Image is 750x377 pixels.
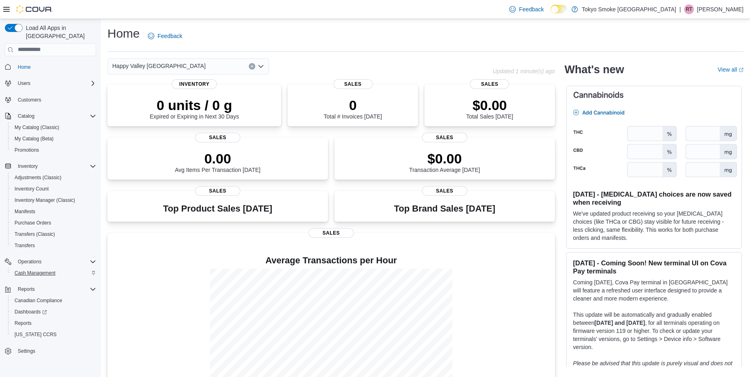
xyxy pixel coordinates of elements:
div: Expired or Expiring in Next 30 Days [150,97,239,120]
span: Inventory [18,163,38,169]
button: Inventory [15,161,41,171]
span: Customers [15,95,96,105]
span: Settings [15,346,96,356]
div: Avg Items Per Transaction [DATE] [175,150,261,173]
a: Cash Management [11,268,59,278]
span: Home [15,62,96,72]
button: Manifests [8,206,99,217]
button: Inventory [2,161,99,172]
span: Sales [333,79,372,89]
span: Promotions [15,147,39,153]
button: Promotions [8,144,99,156]
a: Promotions [11,145,42,155]
span: Reports [15,320,32,326]
h3: [DATE] - Coming Soon! New terminal UI on Cova Pay terminals [573,259,735,275]
button: Transfers (Classic) [8,229,99,240]
button: My Catalog (Beta) [8,133,99,144]
span: Dashboards [11,307,96,317]
span: Washington CCRS [11,330,96,339]
span: Load All Apps in [GEOGRAPHIC_DATA] [23,24,96,40]
p: Tokyo Smoke [GEOGRAPHIC_DATA] [582,4,676,14]
button: Reports [8,318,99,329]
strong: [DATE] and [DATE] [595,320,645,326]
span: Inventory Manager (Classic) [11,195,96,205]
span: Sales [195,133,240,142]
span: Users [18,80,30,87]
svg: External link [739,68,744,72]
p: $0.00 [466,97,513,113]
button: Open list of options [258,63,264,70]
span: Operations [15,257,96,267]
span: Inventory Count [15,186,49,192]
a: Dashboards [11,307,50,317]
button: Inventory Manager (Classic) [8,195,99,206]
a: Inventory Count [11,184,52,194]
span: Transfers (Classic) [11,229,96,239]
a: Purchase Orders [11,218,55,228]
span: Inventory [15,161,96,171]
a: Inventory Manager (Classic) [11,195,78,205]
h1: Home [107,25,140,42]
h3: Top Brand Sales [DATE] [394,204,496,214]
button: Transfers [8,240,99,251]
p: 0.00 [175,150,261,167]
span: Happy Valley [GEOGRAPHIC_DATA] [112,61,206,71]
em: Please be advised that this update is purely visual and does not impact payment functionality. [573,360,733,375]
span: Sales [309,228,354,238]
p: Coming [DATE], Cova Pay terminal in [GEOGRAPHIC_DATA] will feature a refreshed user interface des... [573,278,735,303]
span: Sales [422,186,467,196]
a: Transfers [11,241,38,250]
span: Users [15,78,96,88]
span: My Catalog (Beta) [15,136,54,142]
button: Operations [2,256,99,267]
a: Canadian Compliance [11,296,65,305]
a: My Catalog (Beta) [11,134,57,144]
div: Raelynn Tucker [684,4,694,14]
button: Settings [2,345,99,357]
span: Canadian Compliance [11,296,96,305]
span: Sales [195,186,240,196]
span: Manifests [15,208,35,215]
p: 0 [324,97,382,113]
button: Users [2,78,99,89]
h4: Average Transactions per Hour [114,256,548,265]
p: Updated 1 minute(s) ago [493,68,555,74]
button: Inventory Count [8,183,99,195]
button: Customers [2,94,99,106]
span: Adjustments (Classic) [11,173,96,182]
p: $0.00 [409,150,480,167]
p: 0 units / 0 g [150,97,239,113]
img: Cova [16,5,53,13]
span: Feedback [158,32,182,40]
button: Reports [2,284,99,295]
span: Transfers (Classic) [15,231,55,237]
button: Home [2,61,99,73]
a: Transfers (Classic) [11,229,58,239]
span: My Catalog (Classic) [11,123,96,132]
button: Canadian Compliance [8,295,99,306]
a: Customers [15,95,44,105]
span: Adjustments (Classic) [15,174,61,181]
button: Adjustments (Classic) [8,172,99,183]
span: Catalog [18,113,34,119]
a: Settings [15,346,38,356]
div: Total Sales [DATE] [466,97,513,120]
span: Manifests [11,207,96,216]
button: Clear input [249,63,255,70]
button: Reports [15,284,38,294]
button: Purchase Orders [8,217,99,229]
input: Dark Mode [550,5,567,13]
span: Promotions [11,145,96,155]
p: [PERSON_NAME] [697,4,744,14]
span: Reports [11,318,96,328]
span: Inventory [172,79,217,89]
span: Sales [470,79,509,89]
button: Catalog [2,110,99,122]
span: Sales [422,133,467,142]
span: My Catalog (Beta) [11,134,96,144]
h2: What's new [565,63,624,76]
span: Inventory Manager (Classic) [15,197,75,203]
span: Cash Management [11,268,96,278]
a: Adjustments (Classic) [11,173,65,182]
